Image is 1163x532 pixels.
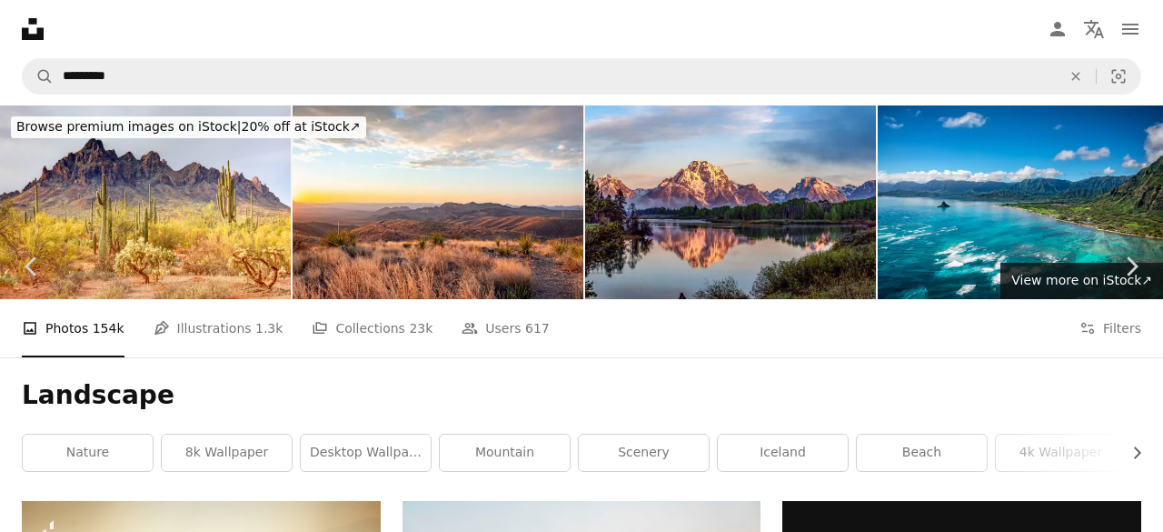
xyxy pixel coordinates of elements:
[1112,11,1148,47] button: Menu
[1097,59,1140,94] button: Visual search
[16,119,241,134] span: Browse premium images on iStock |
[23,59,54,94] button: Search Unsplash
[1120,435,1141,471] button: scroll list to the right
[22,18,44,40] a: Home — Unsplash
[1076,11,1112,47] button: Language
[1000,263,1163,299] a: View more on iStock↗
[22,379,1141,412] h1: Landscape
[255,318,283,338] span: 1.3k
[1039,11,1076,47] a: Log in / Sign up
[462,299,549,357] a: Users 617
[1011,273,1152,287] span: View more on iStock ↗
[1099,179,1163,354] a: Next
[312,299,432,357] a: Collections 23k
[440,435,570,471] a: mountain
[154,299,283,357] a: Illustrations 1.3k
[718,435,848,471] a: iceland
[409,318,432,338] span: 23k
[11,116,366,138] div: 20% off at iStock ↗
[301,435,431,471] a: desktop wallpaper
[857,435,987,471] a: beach
[996,435,1126,471] a: 4k wallpaper
[1079,299,1141,357] button: Filters
[162,435,292,471] a: 8k wallpaper
[293,105,583,299] img: Dramatic golden sky sunset clouds over the grass fields and desert of Big Bend National Park Texas
[579,435,709,471] a: scenery
[585,105,876,299] img: Grand Teton Mountains from Oxbow Bend on the Snake River at sunrise. Grand Teton National Park, W...
[1056,59,1096,94] button: Clear
[22,58,1141,95] form: Find visuals sitewide
[525,318,550,338] span: 617
[23,435,153,471] a: nature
